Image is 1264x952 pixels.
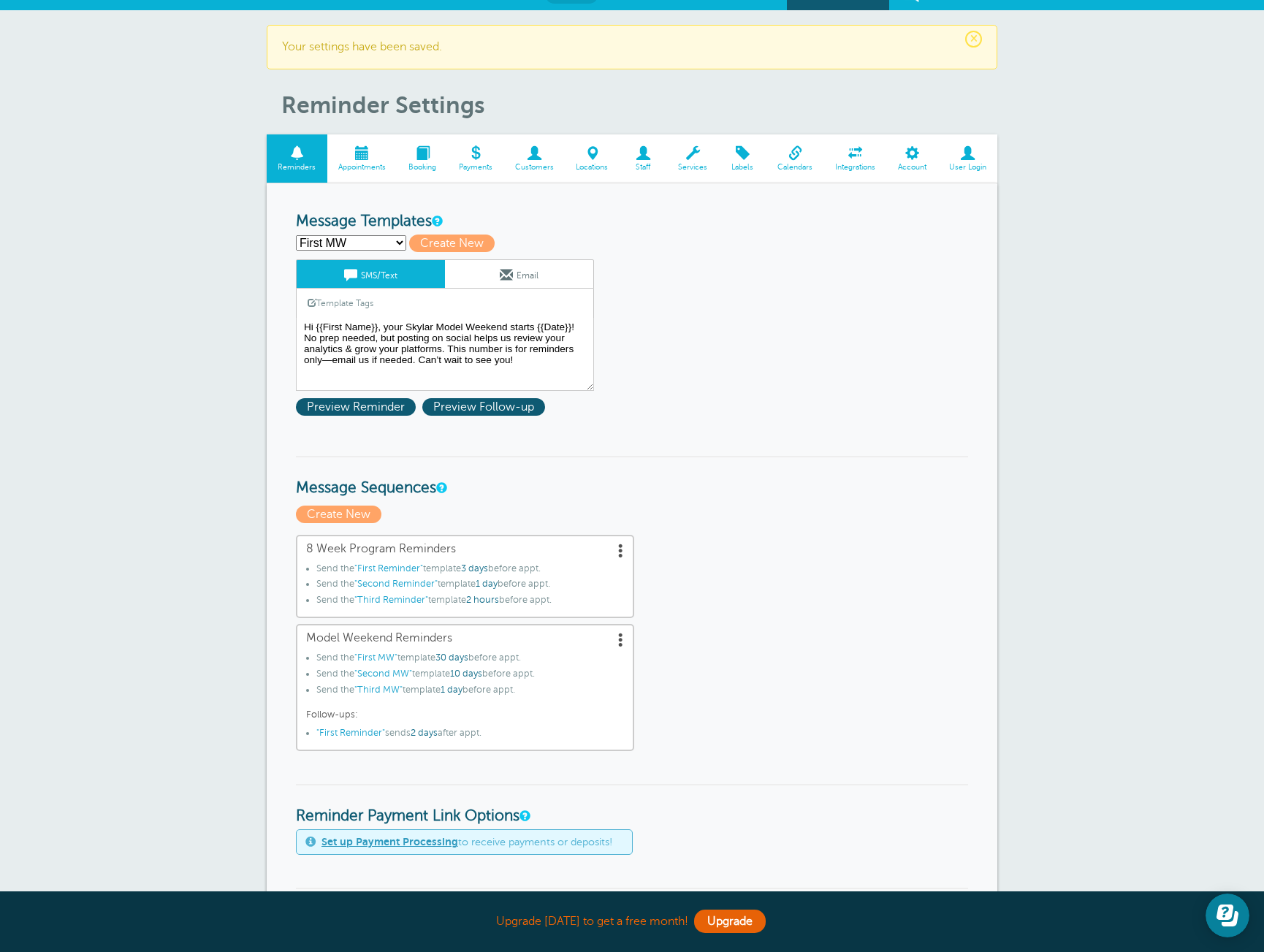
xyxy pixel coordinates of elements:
[354,563,423,574] span: "First Reminder"
[274,163,320,172] span: Reminders
[565,134,620,183] a: Locations
[281,91,997,119] h1: Reminder Settings
[409,237,501,250] a: Create New
[572,163,612,172] span: Locations
[694,910,766,933] a: Upgrade
[461,563,488,574] span: 3 days
[405,163,441,172] span: Booking
[667,134,719,183] a: Services
[937,134,997,183] a: User Login
[316,563,624,579] li: Send the template before appt.
[627,163,660,172] span: Staff
[450,669,482,679] span: 10 days
[726,163,759,172] span: Labels
[454,163,496,172] span: Payments
[620,134,667,183] a: Staff
[435,652,468,663] span: 30 days
[965,31,982,47] span: ×
[282,40,982,54] p: Your settings have been saved.
[476,579,498,589] span: 1 day
[296,888,968,929] h3: Confirm, Reschedule, and Cancellations
[354,669,412,679] span: "Second MW"
[354,652,397,663] span: "First MW"
[824,134,887,183] a: Integrations
[296,535,634,618] a: 8 Week Program Reminders Send the"First Reminder"template3 daysbefore appt.Send the"Second Remind...
[445,260,593,288] a: Email
[503,134,565,183] a: Customers
[316,669,624,685] li: Send the template before appt.
[296,318,594,391] textarea: Hi {{First Name}}, your Skylar Model Weekend starts {{Date}}! No prep needed, but posting on soci...
[766,134,824,183] a: Calendars
[297,260,445,288] a: SMS/Text
[321,836,458,848] a: Set up Payment Processing
[267,906,997,937] div: Upgrade [DATE] to get a free month!
[894,163,930,172] span: Account
[335,163,390,172] span: Appointments
[306,542,624,556] span: 8 Week Program Reminders
[316,685,624,701] li: Send the template before appt.
[316,595,624,611] li: Send the template before appt.
[397,134,448,183] a: Booking
[411,728,438,738] span: 2 days
[674,163,712,172] span: Services
[306,709,624,720] p: Follow-ups:
[519,811,528,820] a: These settings apply to all templates. Automatically add a payment link to your reminders if an a...
[1206,894,1249,937] iframe: Resource center
[447,134,503,183] a: Payments
[409,235,495,252] span: Create New
[422,400,549,414] a: Preview Follow-up
[297,289,384,317] a: Template Tags
[321,836,612,848] span: to receive payments or deposits!
[719,134,766,183] a: Labels
[945,163,990,172] span: User Login
[296,213,968,231] h3: Message Templates
[306,631,624,645] span: Model Weekend Reminders
[296,506,381,523] span: Create New
[296,508,385,521] a: Create New
[831,163,880,172] span: Integrations
[774,163,817,172] span: Calendars
[296,784,968,826] h3: Reminder Payment Link Options
[466,595,499,605] span: 2 hours
[511,163,557,172] span: Customers
[316,579,624,595] li: Send the template before appt.
[316,728,624,744] li: sends after appt.
[354,685,403,695] span: "Third MW"
[316,652,624,669] li: Send the template before appt.
[296,398,416,416] span: Preview Reminder
[422,398,545,416] span: Preview Follow-up
[886,134,937,183] a: Account
[296,624,634,751] a: Model Weekend Reminders Send the"First MW"template30 daysbefore appt.Send the"Second MW"template1...
[296,456,968,498] h3: Message Sequences
[432,216,441,226] a: This is the wording for your reminder and follow-up messages. You can create multiple templates i...
[354,579,438,589] span: "Second Reminder"
[436,483,445,492] a: Message Sequences allow you to setup multiple reminder schedules that can use different Message T...
[441,685,462,695] span: 1 day
[316,728,385,738] span: "First Reminder"
[327,134,397,183] a: Appointments
[354,595,428,605] span: "Third Reminder"
[296,400,422,414] a: Preview Reminder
